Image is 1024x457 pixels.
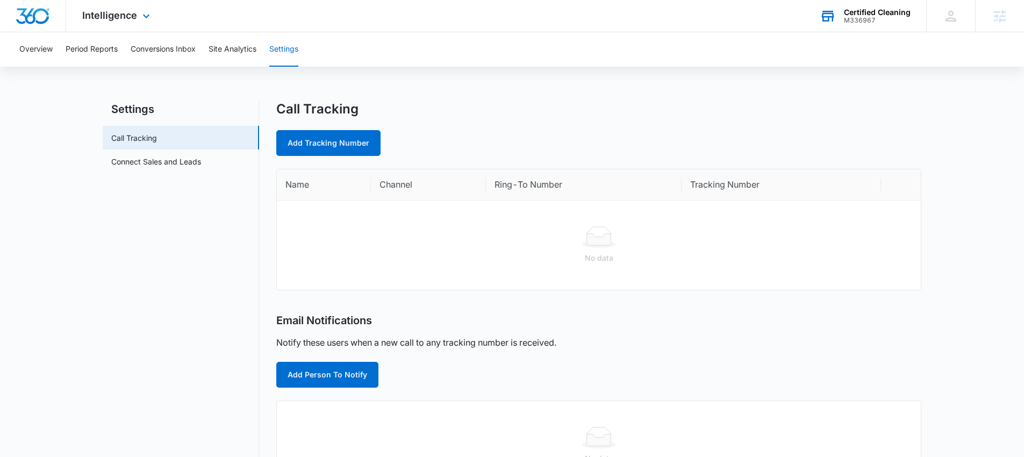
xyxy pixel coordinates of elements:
[30,17,53,26] div: v 4.0.25
[111,132,157,144] a: Call Tracking
[371,169,486,201] th: Channel
[844,8,911,17] div: account name
[28,28,118,37] div: Domain: [DOMAIN_NAME]
[276,314,372,327] h2: Email Notifications
[269,32,298,67] button: Settings
[276,130,381,156] a: Add Tracking Number
[131,32,196,67] button: Conversions Inbox
[19,32,53,67] button: Overview
[209,32,256,67] button: Site Analytics
[682,169,881,201] th: Tracking Number
[276,336,556,349] p: Notify these users when a new call to any tracking number is received.
[119,63,181,70] div: Keywords by Traffic
[276,362,378,388] button: Add Person To Notify
[82,10,137,21] span: Intelligence
[17,17,26,26] img: logo_orange.svg
[285,252,912,264] div: No data
[844,17,911,24] div: account id
[486,169,682,201] th: Ring-To Number
[29,62,38,71] img: tab_domain_overview_orange.svg
[17,28,26,37] img: website_grey.svg
[66,32,118,67] button: Period Reports
[103,101,259,117] h2: Settings
[276,101,359,117] h1: Call Tracking
[111,156,201,167] a: Connect Sales and Leads
[107,62,116,71] img: tab_keywords_by_traffic_grey.svg
[41,63,96,70] div: Domain Overview
[277,169,371,201] th: Name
